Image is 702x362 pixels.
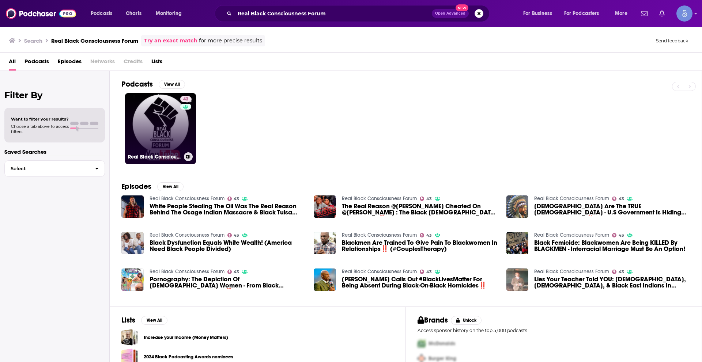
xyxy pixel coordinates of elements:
[420,270,432,274] a: 43
[426,197,432,201] span: 43
[86,8,122,19] button: open menu
[619,197,624,201] span: 43
[559,8,610,19] button: open menu
[534,276,690,289] a: Lies Your Teacher Told YOU: Black Natives, Black Africans, & Black East Indians In AMERICA!
[314,232,336,254] a: Blackmen Are Trained To Give Pain To Blackwomen In Relationships‼️ (#CouplesTherapy)
[121,80,185,89] a: PodcastsView All
[9,56,16,71] a: All
[534,240,690,252] a: Black Femicide: Blackwomen Are Being KILLED By BLACKMEN - Interracial Marriage Must Be An Option!
[150,195,224,202] a: Real Black Consciousness Forum
[534,203,690,216] span: [DEMOGRAPHIC_DATA] Are The TRUE [DEMOGRAPHIC_DATA] - U.S Government Is Hiding Our REAL IDENTITY‼️
[227,233,239,237] a: 43
[121,316,135,325] h2: Lists
[314,268,336,291] a: Deion Sanders Calls Out #BlackLivesMatter For Being Absent During Black-On-Black Homicides‼️
[121,268,144,291] img: Pornography: The Depiction Of Black Women - From Black Goddess To Black Hooker‼️
[612,233,624,237] a: 43
[234,270,239,274] span: 43
[534,276,690,289] span: Lies Your Teacher Told YOU: [DEMOGRAPHIC_DATA], [DEMOGRAPHIC_DATA], & Black East Indians In [GEOG...
[144,353,233,361] a: 2024 Black Podcasting Awards nominees
[121,195,144,218] img: White People Stealing The Oil Was The Real Reason Behind The Osage Indian Massacre & Black Tulsa ...
[141,316,167,325] button: View All
[126,8,141,19] span: Charts
[342,276,498,289] span: [PERSON_NAME] Calls Out #BlackLivesMatter For Being Absent During Black-On-Black Homicides‼️
[183,96,188,103] span: 43
[418,328,690,333] p: Access sponsor history on the top 5,000 podcasts.
[156,8,182,19] span: Monitoring
[612,197,624,201] a: 43
[426,234,432,237] span: 43
[121,8,146,19] a: Charts
[151,56,162,71] a: Lists
[415,336,429,351] img: First Pro Logo
[612,270,624,274] a: 43
[199,37,262,45] span: for more precise results
[51,37,138,44] h3: Real Black Consciousness Forum
[342,276,498,289] a: Deion Sanders Calls Out #BlackLivesMatter For Being Absent During Black-On-Black Homicides‼️
[11,124,69,134] span: Choose a tab above to access filters.
[564,8,599,19] span: For Podcasters
[314,195,336,218] a: The Real Reason @JAY-Z Cheated On @Beyoncé : The Black Males Bully Culture‼️ (#CouplesTherapy)
[150,203,305,216] a: White People Stealing The Oil Was The Real Reason Behind The Osage Indian Massacre & Black Tulsa ...
[420,197,432,201] a: 43
[426,270,432,274] span: 43
[676,5,692,22] span: Logged in as Spiral5-G1
[506,195,529,218] img: Black Americans Are The TRUE INDIANS - U.S Government Is Hiding Our REAL IDENTITY‼️
[342,268,417,275] a: Real Black Consciousness Forum
[11,117,69,122] span: Want to filter your results?
[342,195,417,202] a: Real Black Consciousness Forum
[121,80,153,89] h2: Podcasts
[121,329,138,346] a: Increase your Income (Money Matters)
[150,268,224,275] a: Real Black Consciousness Forum
[451,316,482,325] button: Unlock
[121,316,167,325] a: ListsView All
[150,240,305,252] a: Black Dysfunction Equals White Wealth! (America Need Black People Divided)
[125,93,196,164] a: 43Real Black Consciousness Forum
[6,7,76,20] img: Podchaser - Follow, Share and Rate Podcasts
[227,197,239,201] a: 43
[676,5,692,22] button: Show profile menu
[534,203,690,216] a: Black Americans Are The TRUE INDIANS - U.S Government Is Hiding Our REAL IDENTITY‼️
[234,197,239,201] span: 43
[91,8,112,19] span: Podcasts
[638,7,650,20] a: Show notifications dropdown
[4,160,105,177] button: Select
[676,5,692,22] img: User Profile
[342,203,498,216] span: The Real Reason @[PERSON_NAME] Cheated On @[PERSON_NAME] : The Black [DEMOGRAPHIC_DATA] Bully Cul...
[24,56,49,71] span: Podcasts
[342,240,498,252] a: Blackmen Are Trained To Give Pain To Blackwomen In Relationships‼️ (#CouplesTherapy)
[150,276,305,289] span: Pornography: The Depiction Of [DEMOGRAPHIC_DATA] Women - From Black Goddess To Black Hooker‼️
[518,8,561,19] button: open menu
[432,9,469,18] button: Open AdvancedNew
[534,268,609,275] a: Real Black Consciousness Forum
[656,7,668,20] a: Show notifications dropdown
[235,8,432,19] input: Search podcasts, credits, & more...
[506,232,529,254] img: Black Femicide: Blackwomen Are Being KILLED By BLACKMEN - Interracial Marriage Must Be An Option!
[128,154,181,160] h3: Real Black Consciousness Forum
[121,182,184,191] a: EpisodesView All
[342,232,417,238] a: Real Black Consciousness Forum
[150,232,224,238] a: Real Black Consciousness Forum
[151,8,191,19] button: open menu
[222,5,497,22] div: Search podcasts, credits, & more...
[227,270,239,274] a: 43
[5,166,89,171] span: Select
[418,316,448,325] h2: Brands
[523,8,552,19] span: For Business
[121,232,144,254] img: Black Dysfunction Equals White Wealth! (America Need Black People Divided)
[124,56,143,71] span: Credits
[234,234,239,237] span: 43
[534,195,609,202] a: Real Black Consciousness Forum
[121,182,151,191] h2: Episodes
